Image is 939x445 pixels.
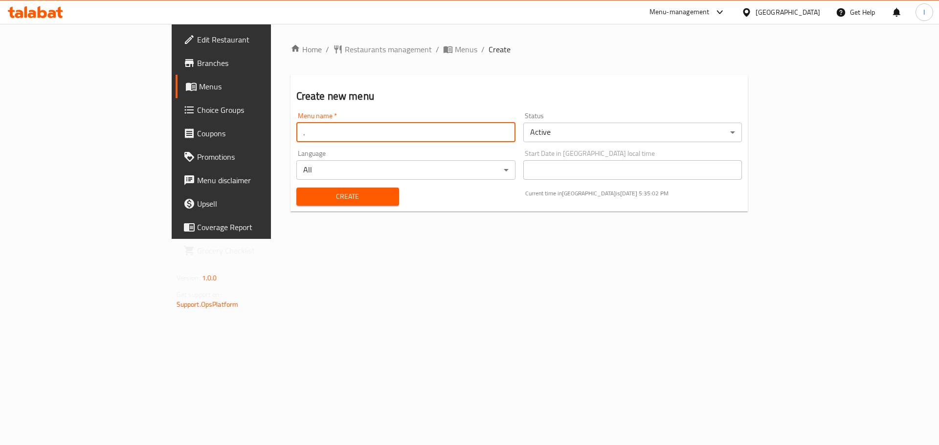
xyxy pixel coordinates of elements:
span: Coverage Report [197,221,321,233]
span: Branches [197,57,321,69]
a: Edit Restaurant [176,28,329,51]
span: I [923,7,925,18]
span: Version: [177,272,201,284]
input: Please enter Menu name [296,123,515,142]
div: All [296,160,515,180]
button: Create [296,188,399,206]
span: Edit Restaurant [197,34,321,45]
a: Grocery Checklist [176,239,329,262]
span: Get support on: [177,288,222,301]
nav: breadcrumb [291,43,748,55]
span: Upsell [197,198,321,210]
li: / [436,43,439,55]
span: Create [304,191,391,203]
span: Menus [199,81,321,92]
a: Coverage Report [176,215,329,239]
div: [GEOGRAPHIC_DATA] [756,7,820,18]
span: 1.0.0 [202,272,217,284]
a: Menus [443,43,477,55]
span: Restaurants management [345,43,432,55]
div: Active [523,123,742,142]
a: Choice Groups [176,98,329,122]
div: Menu-management [649,6,710,18]
a: Support.OpsPlatform [177,298,239,311]
span: Choice Groups [197,104,321,116]
a: Menus [176,75,329,98]
span: Promotions [197,151,321,163]
a: Promotions [176,145,329,169]
span: Grocery Checklist [197,245,321,256]
span: Menu disclaimer [197,174,321,186]
span: Coupons [197,127,321,139]
h2: Create new menu [296,89,742,104]
a: Branches [176,51,329,75]
span: Create [489,43,511,55]
span: Menus [455,43,477,55]
p: Current time in [GEOGRAPHIC_DATA] is [DATE] 5:35:02 PM [525,189,742,198]
a: Upsell [176,192,329,215]
a: Coupons [176,122,329,145]
a: Menu disclaimer [176,169,329,192]
li: / [481,43,485,55]
a: Restaurants management [333,43,432,55]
